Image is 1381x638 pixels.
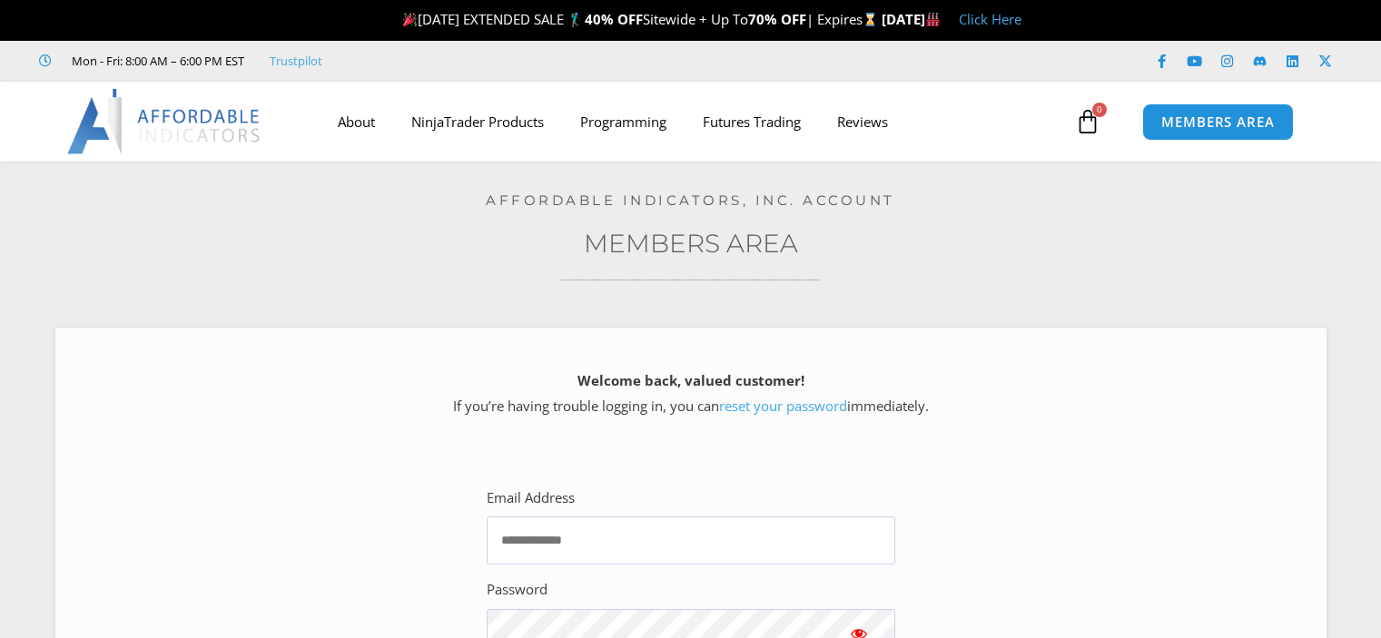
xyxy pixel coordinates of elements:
a: NinjaTrader Products [393,101,562,142]
img: ⌛ [863,13,877,26]
strong: Welcome back, valued customer! [577,371,804,389]
a: Members Area [584,228,798,259]
nav: Menu [320,101,1070,142]
a: Affordable Indicators, Inc. Account [486,191,895,209]
label: Password [487,577,547,603]
img: 🎉 [403,13,417,26]
img: 🏭 [926,13,940,26]
p: If you’re having trouble logging in, you can immediately. [87,368,1295,419]
a: Reviews [819,101,906,142]
span: MEMBERS AREA [1161,115,1275,129]
img: LogoAI | Affordable Indicators – NinjaTrader [67,89,262,154]
a: Futures Trading [685,101,819,142]
a: 0 [1048,95,1128,148]
a: Click Here [959,10,1021,28]
span: [DATE] EXTENDED SALE 🏌️‍♂️ Sitewide + Up To | Expires [399,10,882,28]
a: About [320,101,393,142]
a: MEMBERS AREA [1142,103,1294,141]
a: Trustpilot [270,50,322,72]
a: Programming [562,101,685,142]
strong: [DATE] [882,10,941,28]
span: 0 [1092,103,1107,117]
label: Email Address [487,486,575,511]
span: Mon - Fri: 8:00 AM – 6:00 PM EST [67,50,244,72]
strong: 70% OFF [748,10,806,28]
a: reset your password [719,397,847,415]
strong: 40% OFF [585,10,643,28]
